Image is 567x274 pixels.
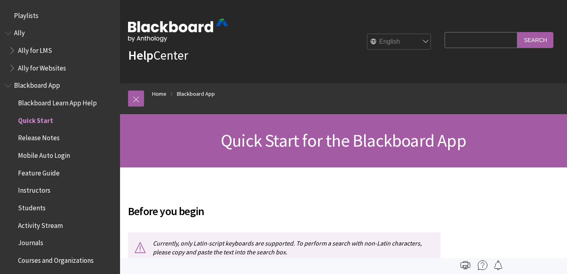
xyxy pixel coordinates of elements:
[14,9,38,20] span: Playlists
[517,32,553,48] input: Search
[18,96,97,107] span: Blackboard Learn App Help
[128,47,153,63] strong: Help
[367,34,431,50] select: Site Language Selector
[128,203,441,220] span: Before you begin
[5,9,115,22] nav: Book outline for Playlists
[18,114,53,125] span: Quick Start
[5,26,115,75] nav: Book outline for Anthology Ally Help
[18,61,66,72] span: Ally for Websites
[221,129,466,151] span: Quick Start for the Blackboard App
[18,184,50,195] span: Instructors
[18,236,43,247] span: Journals
[18,131,60,142] span: Release Notes
[18,44,52,54] span: Ally for LMS
[18,219,63,230] span: Activity Stream
[177,89,215,99] a: Blackboard App
[461,260,470,270] img: Print
[493,260,503,270] img: Follow this page
[18,149,70,159] span: Mobile Auto Login
[14,79,60,90] span: Blackboard App
[152,89,166,99] a: Home
[18,166,60,177] span: Feature Guide
[128,47,188,63] a: HelpCenter
[18,254,94,264] span: Courses and Organizations
[18,201,46,212] span: Students
[14,26,25,37] span: Ally
[128,19,228,42] img: Blackboard by Anthology
[478,260,487,270] img: More help
[128,232,441,263] p: Currently, only Latin-script keyboards are supported. To perform a search with non-Latin characte...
